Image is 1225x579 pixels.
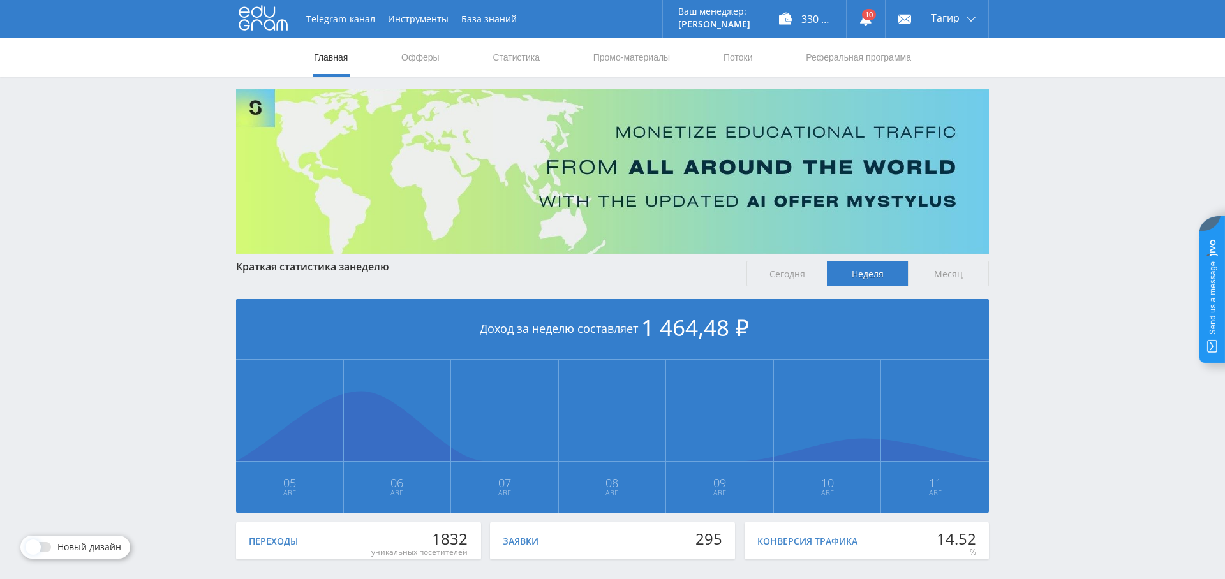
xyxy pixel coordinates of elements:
[452,488,558,498] span: Авг
[249,536,298,546] div: Переходы
[775,478,880,488] span: 10
[667,488,773,498] span: Авг
[350,260,389,274] span: неделю
[882,478,988,488] span: 11
[775,488,880,498] span: Авг
[678,19,750,29] p: [PERSON_NAME]
[592,38,671,77] a: Промо-материалы
[757,536,857,546] div: Конверсия трафика
[491,38,541,77] a: Статистика
[237,488,343,498] span: Авг
[237,478,343,488] span: 05
[400,38,441,77] a: Офферы
[908,261,989,286] span: Месяц
[345,478,450,488] span: 06
[667,478,773,488] span: 09
[345,488,450,498] span: Авг
[560,488,665,498] span: Авг
[937,547,976,557] div: %
[746,261,828,286] span: Сегодня
[805,38,912,77] a: Реферальная программа
[236,89,989,254] img: Banner
[937,530,976,548] div: 14.52
[452,478,558,488] span: 07
[678,6,750,17] p: Ваш менеджер:
[503,536,538,546] div: Заявки
[722,38,754,77] a: Потоки
[882,488,988,498] span: Авг
[560,478,665,488] span: 08
[641,312,749,342] span: 1 464,48 ₽
[236,261,734,272] div: Краткая статистика за
[371,547,468,557] div: уникальных посетителей
[236,299,989,360] div: Доход за неделю составляет
[57,542,121,552] span: Новый дизайн
[827,261,908,286] span: Неделя
[695,530,722,548] div: 295
[931,13,960,23] span: Тагир
[371,530,468,548] div: 1832
[313,38,349,77] a: Главная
